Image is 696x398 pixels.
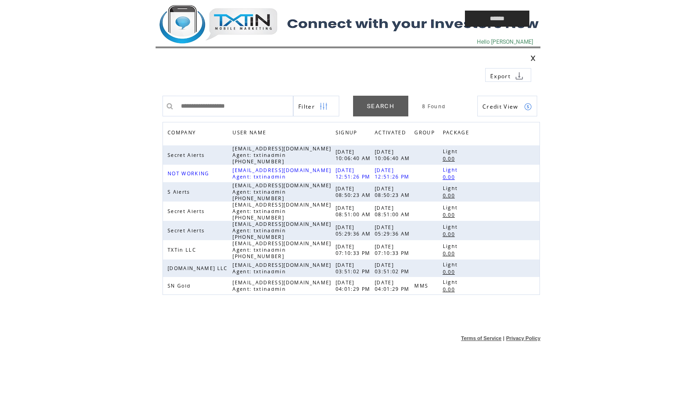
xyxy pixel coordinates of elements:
span: [DATE] 05:29:36 AM [375,224,412,237]
span: Light [443,185,460,191]
a: ACTIVATED [375,127,411,140]
a: COMPANY [168,129,198,135]
a: Terms of Service [461,335,502,341]
span: TXTin LLC [168,247,198,253]
span: [DATE] 12:51:26 PM [336,167,373,180]
span: [DATE] 08:51:00 AM [375,205,412,218]
span: [EMAIL_ADDRESS][DOMAIN_NAME] Agent: txtinadmin [PHONE_NUMBER] [232,221,331,240]
span: | [503,335,505,341]
span: [DATE] 08:51:00 AM [336,205,373,218]
a: 0.00 [443,155,459,162]
span: 0.00 [443,212,457,218]
span: Show Credits View [482,103,518,110]
span: Light [443,167,460,173]
span: [DATE] 08:50:23 AM [336,185,373,198]
span: [DATE] 12:51:26 PM [375,167,412,180]
a: Privacy Policy [506,335,540,341]
span: [DATE] 07:10:33 PM [336,243,373,256]
span: Light [443,261,460,268]
span: Light [443,279,460,285]
span: [EMAIL_ADDRESS][DOMAIN_NAME] Agent: txtinadmin [PHONE_NUMBER] [232,145,331,165]
a: 0.00 [443,173,459,181]
span: [DATE] 04:01:29 PM [375,279,412,292]
span: SN Gold [168,283,193,289]
a: 0.00 [443,191,459,199]
span: [EMAIL_ADDRESS][DOMAIN_NAME] Agent: txtinadmin [232,279,331,292]
img: filters.png [319,96,328,117]
span: MMS [414,283,430,289]
span: 0.00 [443,156,457,162]
span: USER NAME [232,127,268,140]
span: 8 Found [422,103,446,110]
span: [DATE] 07:10:33 PM [375,243,412,256]
span: [DATE] 03:51:02 PM [375,262,412,275]
span: [DATE] 10:06:40 AM [336,149,373,162]
span: 0.00 [443,269,457,275]
span: [DATE] 10:06:40 AM [375,149,412,162]
span: [DATE] 05:29:36 AM [336,224,373,237]
span: GROUP [414,127,437,140]
span: 0.00 [443,286,457,293]
img: credits.png [524,103,532,111]
span: [EMAIL_ADDRESS][DOMAIN_NAME] Agent: txtinadmin [232,262,331,275]
span: COMPANY [168,127,198,140]
a: 0.00 [443,230,459,238]
span: PACKAGE [443,127,471,140]
span: [EMAIL_ADDRESS][DOMAIN_NAME] Agent: txtinadmin [PHONE_NUMBER] [232,240,331,260]
a: 0.00 [443,211,459,219]
span: 0.00 [443,174,457,180]
span: ACTIVATED [375,127,408,140]
span: [EMAIL_ADDRESS][DOMAIN_NAME] Agent: txtinadmin [PHONE_NUMBER] [232,202,331,221]
a: Credit View [477,96,537,116]
a: SIGNUP [336,129,360,135]
span: [DATE] 03:51:02 PM [336,262,373,275]
span: Secret Alerts [168,227,207,234]
a: SEARCH [353,96,408,116]
span: Light [443,243,460,249]
span: Light [443,224,460,230]
img: download.png [515,72,523,80]
a: 0.00 [443,249,459,257]
span: Export to csv file [490,72,510,80]
span: [DATE] 04:01:29 PM [336,279,373,292]
a: 0.00 [443,285,459,293]
span: Light [443,148,460,155]
span: Secret Alerts [168,152,207,158]
a: USER NAME [232,129,268,135]
span: 0.00 [443,250,457,257]
a: GROUP [414,127,439,140]
span: Hello [PERSON_NAME] [477,39,533,45]
span: S Alerts [168,189,192,195]
span: [EMAIL_ADDRESS][DOMAIN_NAME] Agent: txtinadmin [PHONE_NUMBER] [232,182,331,202]
span: [DATE] 08:50:23 AM [375,185,412,198]
span: [EMAIL_ADDRESS][DOMAIN_NAME] Agent: txtinadmin [232,167,331,180]
a: 0.00 [443,268,459,276]
a: PACKAGE [443,127,474,140]
span: [DOMAIN_NAME] LLC [168,265,230,271]
a: Export [485,68,531,82]
span: 0.00 [443,231,457,237]
span: Light [443,204,460,211]
span: Secret Alerts [168,208,207,214]
span: SIGNUP [336,127,360,140]
span: Show filters [298,103,315,110]
a: Filter [293,96,339,116]
span: NOT WORKING [168,170,212,177]
span: 0.00 [443,192,457,199]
